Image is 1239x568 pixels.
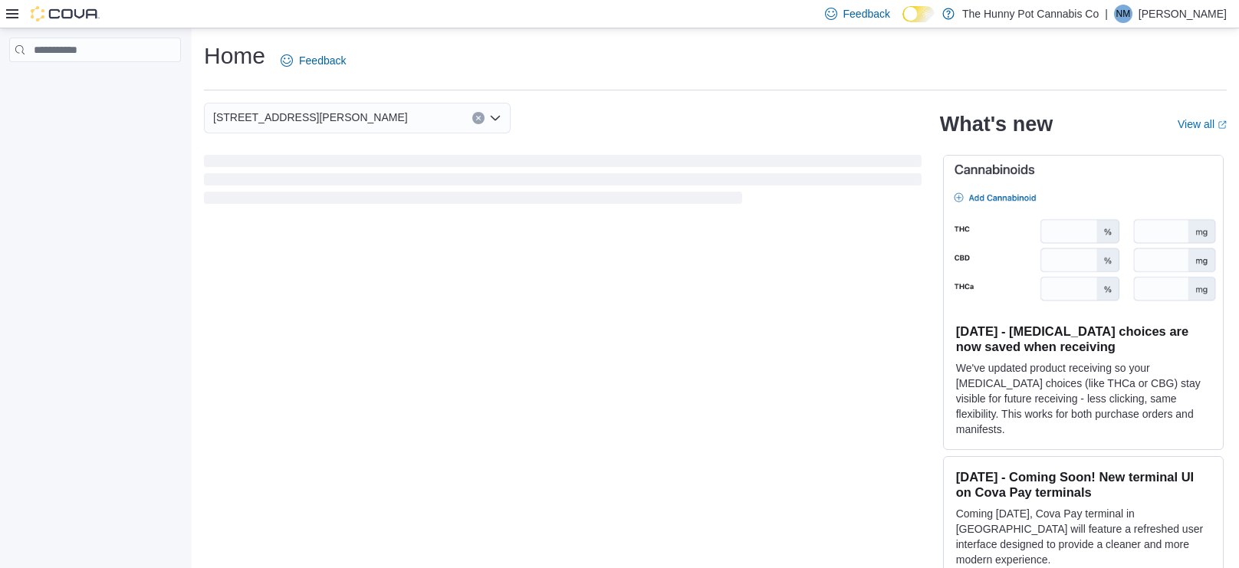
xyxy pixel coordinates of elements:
span: Loading [204,158,922,207]
img: Cova [31,6,100,21]
p: [PERSON_NAME] [1139,5,1227,23]
button: Clear input [472,112,485,124]
h3: [DATE] - [MEDICAL_DATA] choices are now saved when receiving [956,323,1211,354]
span: Feedback [843,6,890,21]
h1: Home [204,41,265,71]
span: Feedback [299,53,346,68]
p: We've updated product receiving so your [MEDICAL_DATA] choices (like THCa or CBG) stay visible fo... [956,360,1211,437]
p: | [1105,5,1108,23]
div: Nick Miszuk [1114,5,1132,23]
a: Feedback [274,45,352,76]
p: The Hunny Pot Cannabis Co [962,5,1099,23]
p: Coming [DATE], Cova Pay terminal in [GEOGRAPHIC_DATA] will feature a refreshed user interface des... [956,506,1211,567]
span: NM [1116,5,1131,23]
nav: Complex example [9,65,181,102]
span: [STREET_ADDRESS][PERSON_NAME] [213,108,408,126]
h2: What's new [940,112,1053,136]
button: Open list of options [489,112,501,124]
svg: External link [1218,120,1227,130]
input: Dark Mode [902,6,935,22]
h3: [DATE] - Coming Soon! New terminal UI on Cova Pay terminals [956,469,1211,500]
a: View allExternal link [1178,118,1227,130]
